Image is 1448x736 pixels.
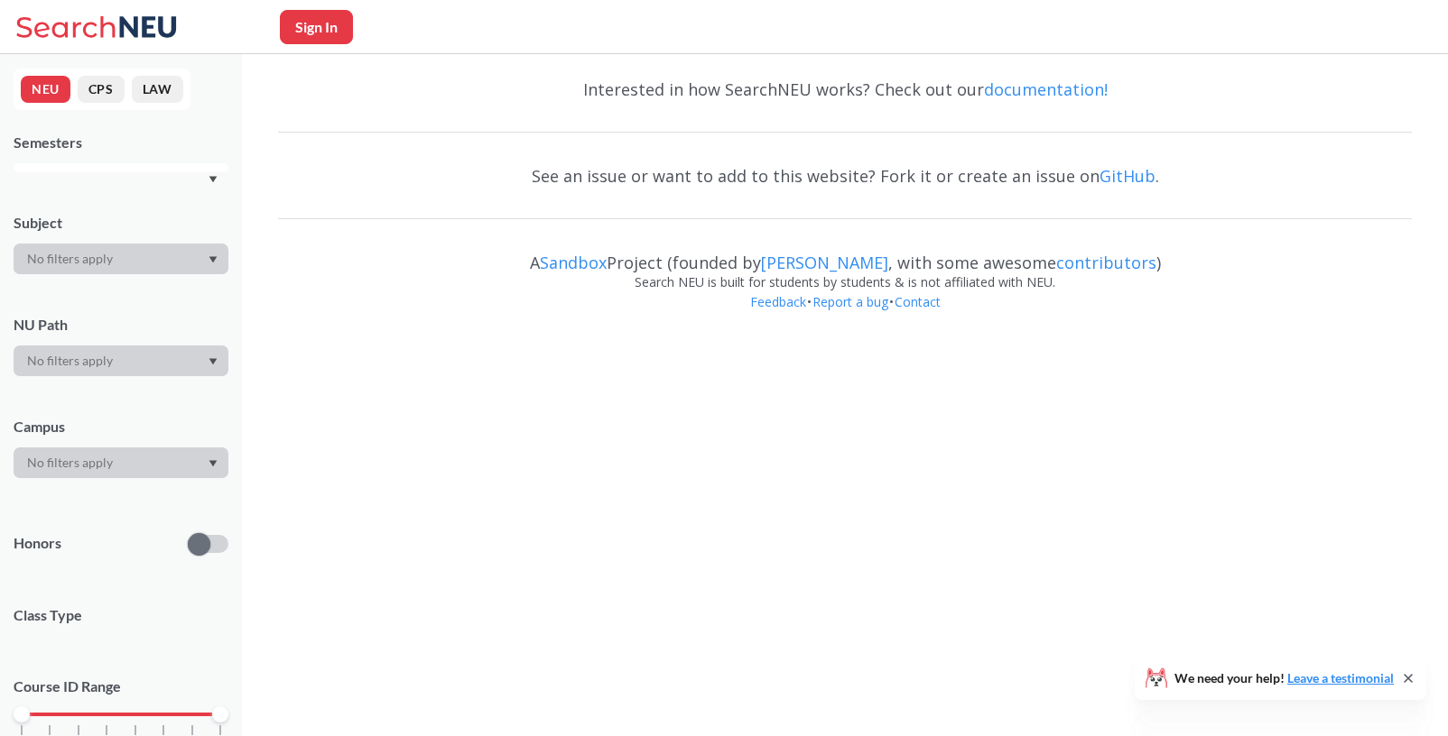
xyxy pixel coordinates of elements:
a: contributors [1056,252,1156,273]
div: Interested in how SearchNEU works? Check out our [278,63,1412,115]
a: documentation! [984,78,1108,100]
svg: Dropdown arrow [209,256,218,263]
span: We need your help! [1174,672,1394,685]
svg: Dropdown arrow [209,358,218,365]
div: Subject [14,213,228,233]
div: Dropdown arrow [14,244,228,274]
a: Sandbox [540,252,607,273]
svg: Dropdown arrow [209,460,218,467]
button: LAW [132,76,183,103]
div: Campus [14,417,228,437]
a: Report a bug [812,293,889,310]
div: Dropdown arrow [14,345,228,376]
div: Search NEU is built for students by students & is not affiliated with NEU. [278,272,1412,292]
p: Honors [14,533,61,554]
a: Feedback [749,293,807,310]
span: Class Type [14,605,228,625]
div: A Project (founded by , with some awesome ) [278,236,1412,272]
div: • • [278,292,1412,339]
div: Semesters [14,133,228,152]
button: Sign In [280,10,353,44]
a: GitHub [1100,165,1156,187]
div: Dropdown arrow [14,447,228,478]
div: NU Path [14,315,228,335]
svg: Dropdown arrow [209,176,218,183]
a: Leave a testimonial [1287,670,1394,685]
div: See an issue or want to add to this website? Fork it or create an issue on . [278,150,1412,202]
p: Course ID Range [14,676,228,697]
a: Contact [894,293,942,310]
button: CPS [78,76,125,103]
button: NEU [21,76,70,103]
a: [PERSON_NAME] [761,252,888,273]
